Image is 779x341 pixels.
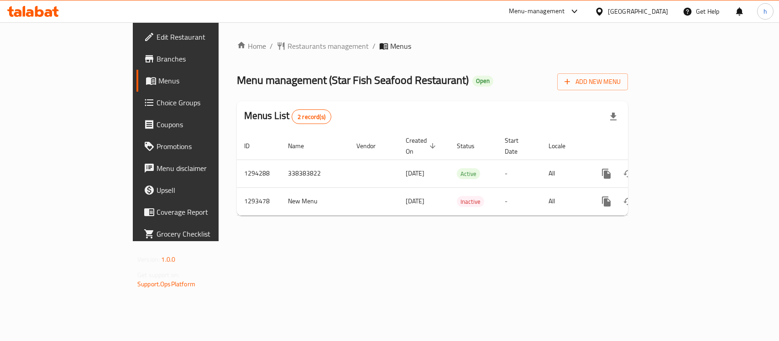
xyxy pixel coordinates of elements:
[237,70,469,90] span: Menu management ( Star Fish Seafood Restaurant )
[136,48,263,70] a: Branches
[137,278,195,290] a: Support.OpsPlatform
[157,163,256,174] span: Menu disclaimer
[457,169,480,179] span: Active
[157,228,256,239] span: Grocery Checklist
[161,253,175,265] span: 1.0.0
[136,135,263,157] a: Promotions
[497,160,541,187] td: -
[356,140,387,151] span: Vendor
[244,140,261,151] span: ID
[137,269,179,281] span: Get support on:
[136,92,263,114] a: Choice Groups
[157,141,256,152] span: Promotions
[557,73,628,90] button: Add New Menu
[617,163,639,185] button: Change Status
[549,140,577,151] span: Locale
[596,163,617,185] button: more
[472,76,493,87] div: Open
[565,76,621,88] span: Add New Menu
[158,75,256,86] span: Menus
[157,97,256,108] span: Choice Groups
[136,114,263,135] a: Coupons
[763,6,767,16] span: h
[472,77,493,85] span: Open
[288,140,316,151] span: Name
[136,70,263,92] a: Menus
[596,191,617,212] button: more
[157,119,256,130] span: Coupons
[406,135,439,157] span: Created On
[457,196,484,207] div: Inactive
[244,109,331,124] h2: Menus List
[509,6,565,17] div: Menu-management
[602,106,624,128] div: Export file
[541,187,588,215] td: All
[136,179,263,201] a: Upsell
[406,195,424,207] span: [DATE]
[406,167,424,179] span: [DATE]
[457,140,486,151] span: Status
[136,201,263,223] a: Coverage Report
[237,132,690,216] table: enhanced table
[157,53,256,64] span: Branches
[270,41,273,52] li: /
[237,41,628,52] nav: breadcrumb
[157,185,256,196] span: Upsell
[497,187,541,215] td: -
[281,160,349,187] td: 338383822
[157,31,256,42] span: Edit Restaurant
[288,41,369,52] span: Restaurants management
[608,6,668,16] div: [GEOGRAPHIC_DATA]
[277,41,369,52] a: Restaurants management
[505,135,530,157] span: Start Date
[157,207,256,217] span: Coverage Report
[588,132,690,160] th: Actions
[281,187,349,215] td: New Menu
[136,157,263,179] a: Menu disclaimer
[457,196,484,207] span: Inactive
[390,41,411,52] span: Menus
[457,168,480,179] div: Active
[136,26,263,48] a: Edit Restaurant
[292,113,331,121] span: 2 record(s)
[137,253,160,265] span: Version:
[136,223,263,245] a: Grocery Checklist
[372,41,376,52] li: /
[617,191,639,212] button: Change Status
[541,160,588,187] td: All
[292,109,331,124] div: Total records count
